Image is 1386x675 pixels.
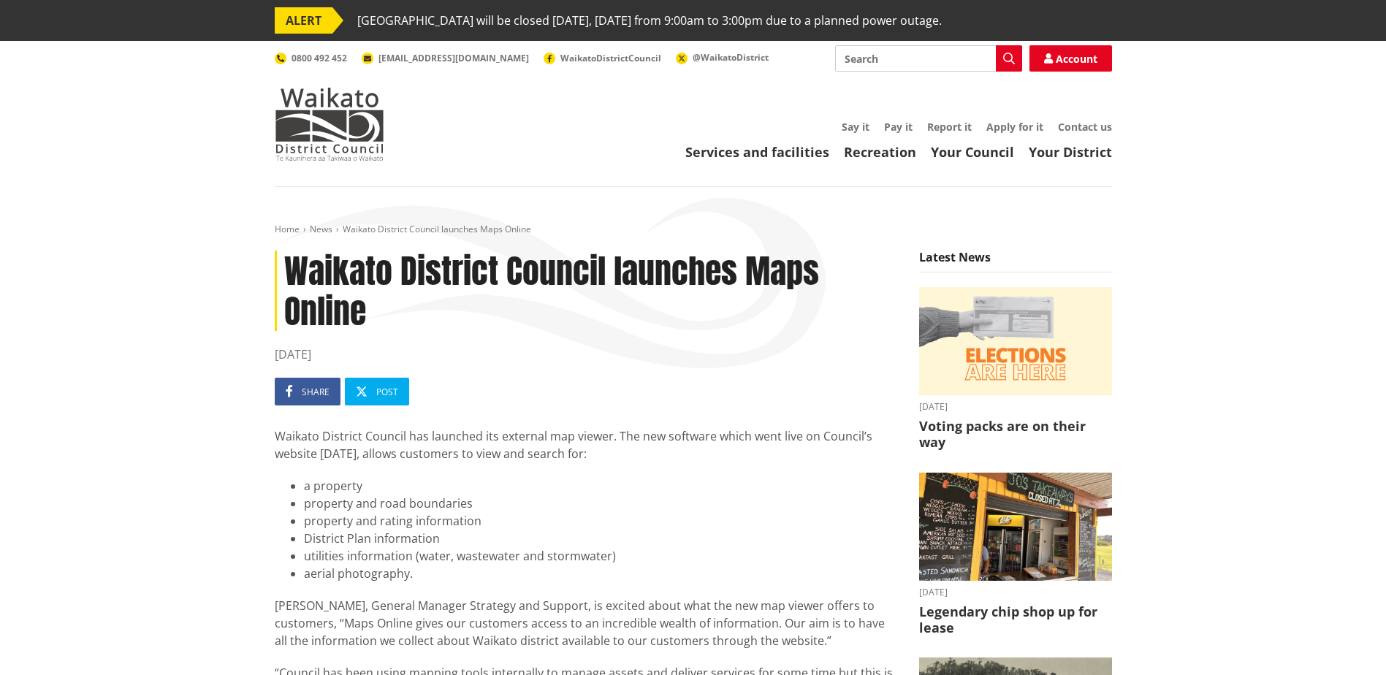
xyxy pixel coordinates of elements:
[275,7,332,34] span: ALERT
[343,223,531,235] span: Waikato District Council launches Maps Online
[378,52,529,64] span: [EMAIL_ADDRESS][DOMAIN_NAME]
[292,52,347,64] span: 0800 492 452
[1058,120,1112,134] a: Contact us
[376,386,398,398] span: Post
[357,7,942,34] span: [GEOGRAPHIC_DATA] will be closed [DATE], [DATE] from 9:00am to 3:00pm due to a planned power outage.
[919,251,1112,272] h5: Latest News
[919,604,1112,636] h3: Legendary chip shop up for lease
[927,120,972,134] a: Report it
[835,45,1022,72] input: Search input
[275,251,897,331] h1: Waikato District Council launches Maps Online
[693,51,769,64] span: @WaikatoDistrict
[986,120,1043,134] a: Apply for it
[919,473,1112,581] img: Jo's takeaways, Papahua Reserve, Raglan
[275,224,1112,236] nav: breadcrumb
[275,223,300,235] a: Home
[1029,45,1112,72] a: Account
[275,52,347,64] a: 0800 492 452
[304,512,897,530] li: property and rating information
[844,143,916,161] a: Recreation
[304,565,897,582] li: aerial photography.
[884,120,913,134] a: Pay it
[919,403,1112,411] time: [DATE]
[275,597,897,649] p: [PERSON_NAME], General Manager Strategy and Support, is excited about what the new map viewer off...
[304,477,897,495] li: a property
[685,143,829,161] a: Services and facilities
[304,547,897,565] li: utilities information (water, wastewater and stormwater)
[275,88,384,161] img: Waikato District Council - Te Kaunihera aa Takiwaa o Waikato
[275,427,897,462] p: Waikato District Council has launched its external map viewer. The new software which went live o...
[302,386,330,398] span: Share
[919,287,1112,396] img: Elections are here
[345,378,409,405] a: Post
[544,52,661,64] a: WaikatoDistrictCouncil
[919,419,1112,450] h3: Voting packs are on their way
[842,120,869,134] a: Say it
[676,51,769,64] a: @WaikatoDistrict
[275,346,897,363] time: [DATE]
[560,52,661,64] span: WaikatoDistrictCouncil
[362,52,529,64] a: [EMAIL_ADDRESS][DOMAIN_NAME]
[919,473,1112,636] a: Outdoor takeaway stand with chalkboard menus listing various foods, like burgers and chips. A fri...
[310,223,332,235] a: News
[275,378,340,405] a: Share
[919,287,1112,451] a: [DATE] Voting packs are on their way
[919,588,1112,597] time: [DATE]
[931,143,1014,161] a: Your Council
[304,495,897,512] li: property and road boundaries
[304,530,897,547] li: District Plan information
[1029,143,1112,161] a: Your District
